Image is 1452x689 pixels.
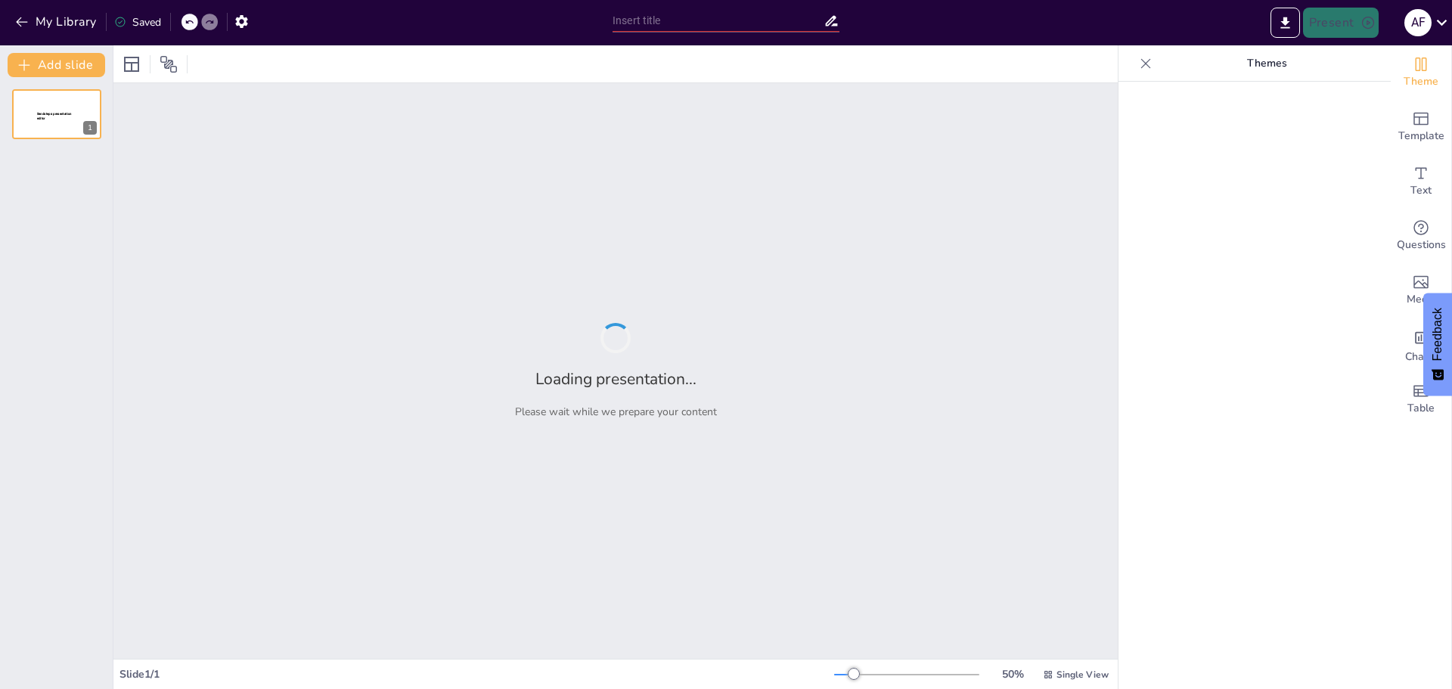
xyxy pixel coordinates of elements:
span: Charts [1405,349,1437,365]
div: Get real-time input from your audience [1391,209,1451,263]
div: Add text boxes [1391,154,1451,209]
div: 50 % [994,667,1031,681]
div: Add a table [1391,372,1451,427]
div: Add charts and graphs [1391,318,1451,372]
div: A F [1404,9,1432,36]
span: Text [1410,182,1432,199]
h2: Loading presentation... [535,368,697,390]
span: Template [1398,128,1444,144]
span: Sendsteps presentation editor [37,112,72,120]
div: 1 [12,89,101,139]
span: Media [1407,291,1436,308]
button: Add slide [8,53,105,77]
p: Themes [1158,45,1376,82]
button: My Library [11,10,103,34]
button: Feedback - Show survey [1423,293,1452,396]
input: Insert title [613,10,824,32]
span: Questions [1397,237,1446,253]
p: Please wait while we prepare your content [515,405,717,419]
span: Single View [1056,669,1109,681]
div: Add images, graphics, shapes or video [1391,263,1451,318]
span: Theme [1404,73,1438,90]
div: 1 [83,121,97,135]
button: Present [1303,8,1379,38]
div: Saved [114,15,161,29]
button: Export to PowerPoint [1270,8,1300,38]
span: Table [1407,400,1435,417]
span: Position [160,55,178,73]
div: Add ready made slides [1391,100,1451,154]
div: Change the overall theme [1391,45,1451,100]
div: Slide 1 / 1 [119,667,834,681]
div: Layout [119,52,144,76]
span: Feedback [1431,308,1444,361]
button: A F [1404,8,1432,38]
